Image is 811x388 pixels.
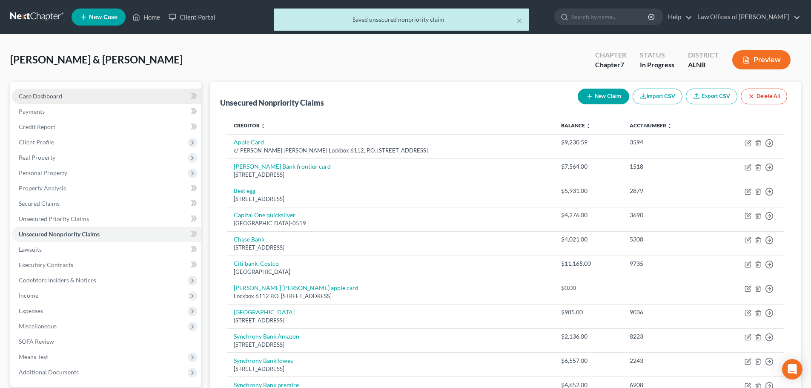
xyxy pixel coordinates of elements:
[782,359,802,379] div: Open Intercom Messenger
[12,104,201,119] a: Payments
[561,356,616,365] div: $6,557.00
[19,307,43,314] span: Expenses
[234,260,279,267] a: Citi bank. Costco
[12,181,201,196] a: Property Analysis
[561,235,616,244] div: $4,021.00
[234,219,547,227] div: [GEOGRAPHIC_DATA]-0519
[234,333,299,340] a: Synchrony Bank Amazon
[12,89,201,104] a: Case Dashboard
[561,211,616,219] div: $4,276.00
[595,50,626,60] div: Chapter
[578,89,629,104] button: New Claim
[586,124,591,129] i: unfold_more
[630,332,705,341] div: 8223
[19,276,96,284] span: Codebtors Insiders & Notices
[595,60,626,70] div: Chapter
[12,334,201,349] a: SOFA Review
[19,169,67,176] span: Personal Property
[234,187,255,194] a: Best egg
[261,124,266,129] i: unfold_more
[234,171,547,179] div: [STREET_ADDRESS]
[234,211,295,218] a: Capital One quicksilver
[12,196,201,211] a: Secured Claims
[561,122,591,129] a: Balance unfold_more
[19,154,55,161] span: Real Property
[19,123,55,130] span: Credit Report
[19,322,57,330] span: Miscellaneous
[234,316,547,325] div: [STREET_ADDRESS]
[19,368,79,376] span: Additional Documents
[234,236,264,243] a: Chase Bank
[561,138,616,147] div: $9,230.59
[667,124,672,129] i: unfold_more
[19,108,45,115] span: Payments
[19,353,48,360] span: Means Test
[516,15,522,26] button: ×
[234,268,547,276] div: [GEOGRAPHIC_DATA]
[561,284,616,292] div: $0.00
[686,89,737,104] a: Export CSV
[19,338,54,345] span: SOFA Review
[234,138,264,146] a: Apple Card
[10,53,183,66] span: [PERSON_NAME] & [PERSON_NAME]
[19,246,42,253] span: Lawsuits
[633,89,682,104] button: Import CSV
[12,242,201,257] a: Lawsuits
[220,98,324,108] div: Unsecured Nonpriority Claims
[561,259,616,268] div: $11,165.00
[688,60,719,70] div: ALNB
[561,162,616,171] div: $7,564.00
[234,308,295,316] a: [GEOGRAPHIC_DATA]
[630,211,705,219] div: 3690
[19,261,73,268] span: Executory Contracts
[234,244,547,252] div: [STREET_ADDRESS]
[19,230,100,238] span: Unsecured Nonpriority Claims
[630,259,705,268] div: 9735
[630,356,705,365] div: 2243
[234,284,358,291] a: [PERSON_NAME] [PERSON_NAME] apple card
[19,215,89,222] span: Unsecured Priority Claims
[19,184,66,192] span: Property Analysis
[12,211,201,227] a: Unsecured Priority Claims
[732,50,791,69] button: Preview
[561,308,616,316] div: $985.00
[19,200,60,207] span: Secured Claims
[630,122,672,129] a: Acct Number unfold_more
[234,341,547,349] div: [STREET_ADDRESS]
[234,122,266,129] a: Creditor unfold_more
[19,138,54,146] span: Client Profile
[630,138,705,147] div: 3594
[281,15,522,24] div: Saved unsecured nonpriority claim
[630,235,705,244] div: 5308
[688,50,719,60] div: District
[12,257,201,273] a: Executory Contracts
[640,60,674,70] div: In Progress
[234,195,547,203] div: [STREET_ADDRESS]
[640,50,674,60] div: Status
[620,60,624,69] span: 7
[234,147,547,155] div: c/[PERSON_NAME] [PERSON_NAME] Lockbox 6112, P.O. [STREET_ADDRESS]
[561,187,616,195] div: $5,931.00
[12,227,201,242] a: Unsecured Nonpriority Claims
[630,308,705,316] div: 9036
[234,163,331,170] a: [PERSON_NAME] Bank frontier card
[630,187,705,195] div: 2879
[234,365,547,373] div: [STREET_ADDRESS]
[19,92,62,100] span: Case Dashboard
[561,332,616,341] div: $2,136.00
[630,162,705,171] div: 1518
[19,292,38,299] span: Income
[741,89,787,104] button: Delete All
[12,119,201,135] a: Credit Report
[234,292,547,300] div: Lockbox 6112 P.O. [STREET_ADDRESS]
[234,357,293,364] a: Synchrony Bank lowes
